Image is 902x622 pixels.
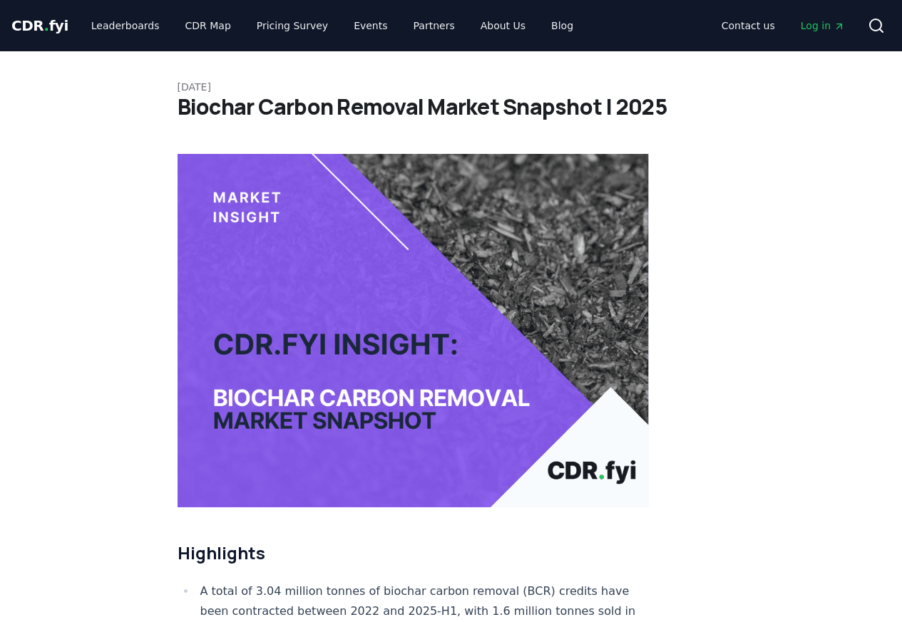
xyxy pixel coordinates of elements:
[402,13,466,38] a: Partners
[710,13,856,38] nav: Main
[80,13,585,38] nav: Main
[11,17,68,34] span: CDR fyi
[178,94,725,120] h1: Biochar Carbon Removal Market Snapshot | 2025
[245,13,339,38] a: Pricing Survey
[44,17,49,34] span: .
[178,541,650,564] h2: Highlights
[342,13,399,38] a: Events
[11,16,68,36] a: CDR.fyi
[80,13,171,38] a: Leaderboards
[469,13,537,38] a: About Us
[789,13,856,38] a: Log in
[710,13,786,38] a: Contact us
[801,19,845,33] span: Log in
[540,13,585,38] a: Blog
[178,154,650,507] img: blog post image
[178,80,725,94] p: [DATE]
[174,13,242,38] a: CDR Map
